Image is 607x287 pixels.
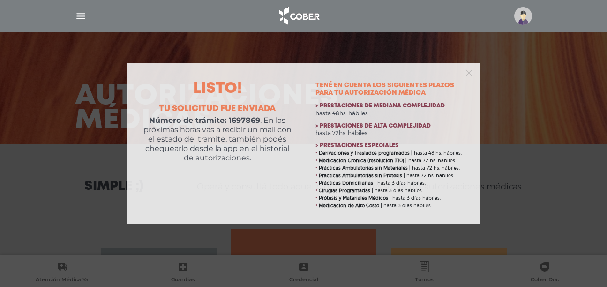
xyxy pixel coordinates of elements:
[319,195,391,201] b: Prótesis y Materiales Médicos |
[315,123,465,129] h4: > Prestaciones de alta complejidad
[149,116,260,125] b: Número de trámite: 1697869
[406,173,454,179] span: hasta 72 hs. hábiles.
[408,158,456,164] span: hasta 72 hs. hábiles.
[319,180,376,186] b: Prácticas Domiciliarias |
[142,116,292,163] p: . En las próximas horas vas a recibir un mail con el estado del tramite, también podés chequearlo...
[142,104,292,114] h4: Tu solicitud fue enviada
[392,195,441,201] span: hasta 3 días hábiles.
[319,188,373,194] b: Cirugías Programadas |
[383,203,432,209] span: hasta 3 días hábiles.
[315,129,465,137] p: hasta 72hs. hábiles.
[412,165,460,171] span: hasta 72 hs. hábiles.
[315,110,465,117] p: hasta 48hs. hábiles.
[377,180,426,186] span: hasta 3 días hábiles.
[315,143,465,149] h4: > Prestaciones especiales
[319,150,412,156] b: Derivaciones y Traslados programados |
[319,158,407,164] b: Medicación Crónica (resolución 310) |
[375,188,423,194] span: hasta 3 días hábiles.
[319,173,405,179] b: Prácticas Ambulatorias sin Prótesis |
[319,203,382,209] b: Medicación de Alto Costo |
[142,82,292,97] h2: Listo!
[315,103,465,109] h4: > Prestaciones de mediana complejidad
[319,165,411,171] b: Prácticas Ambulatorias sin Materiales |
[315,82,465,98] h3: Tené en cuenta los siguientes plazos para tu autorización médica
[414,150,462,156] span: hasta 48 hs. hábiles.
